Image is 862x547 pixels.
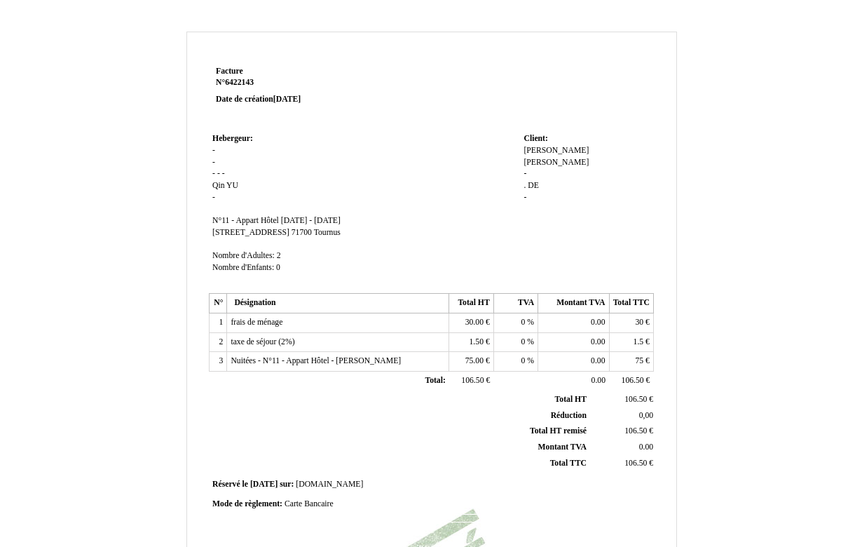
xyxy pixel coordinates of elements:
[465,356,484,365] span: 75.00
[609,332,653,352] td: €
[276,263,280,272] span: 0
[550,459,587,468] span: Total TTC
[521,337,526,346] span: 0
[555,395,587,404] span: Total HT
[231,356,401,365] span: Nuitées - N°11 - Appart Hôtel - [PERSON_NAME]
[624,426,647,435] span: 106.50
[277,251,281,260] span: 2
[212,169,215,178] span: -
[281,216,341,225] span: [DATE] - [DATE]
[461,376,484,385] span: 106.50
[449,372,493,391] td: €
[589,424,656,440] td: €
[530,426,587,435] span: Total HT remisé
[212,480,248,489] span: Réservé le
[528,181,539,190] span: DE
[624,459,647,468] span: 106.50
[250,480,278,489] span: [DATE]
[212,193,215,202] span: -
[225,78,254,87] span: 6422143
[231,318,282,327] span: frais de ménage
[639,443,653,452] span: 0.00
[210,332,227,352] td: 2
[212,146,215,155] span: -
[524,134,547,143] span: Client:
[314,228,341,237] span: Tournus
[589,392,656,407] td: €
[285,499,334,508] span: Carte Bancaire
[292,228,312,237] span: 71700
[609,294,653,313] th: Total TTC
[635,356,643,365] span: 75
[210,352,227,372] td: 3
[470,337,484,346] span: 1.50
[212,181,225,190] span: Qin
[449,313,493,333] td: €
[493,352,538,372] td: %
[449,352,493,372] td: €
[524,181,526,190] span: .
[217,169,220,178] span: -
[296,480,363,489] span: [DOMAIN_NAME]
[635,318,643,327] span: 30
[212,263,274,272] span: Nombre d'Enfants:
[226,181,238,190] span: YU
[227,294,449,313] th: Désignation
[212,216,279,225] span: N°11 - Appart Hôtel
[280,480,294,489] span: sur:
[212,499,282,508] span: Mode de règlement:
[609,313,653,333] td: €
[591,356,605,365] span: 0.00
[624,395,647,404] span: 106.50
[551,411,587,420] span: Réduction
[493,332,538,352] td: %
[212,158,215,167] span: -
[521,318,526,327] span: 0
[591,337,605,346] span: 0.00
[449,294,493,313] th: Total HT
[538,443,587,452] span: Montant TVA
[589,455,656,471] td: €
[210,313,227,333] td: 1
[222,169,225,178] span: -
[273,95,301,104] span: [DATE]
[449,332,493,352] td: €
[524,193,526,202] span: -
[231,337,294,346] span: taxe de séjour (2%)
[521,356,526,365] span: 0
[212,134,253,143] span: Hebergeur:
[493,294,538,313] th: TVA
[622,376,644,385] span: 106.50
[216,67,243,76] span: Facture
[634,337,644,346] span: 1.5
[216,95,301,104] strong: Date de création
[210,294,227,313] th: N°
[465,318,484,327] span: 30.00
[538,294,609,313] th: Montant TVA
[609,352,653,372] td: €
[212,228,289,237] span: [STREET_ADDRESS]
[425,376,445,385] span: Total:
[524,169,526,178] span: -
[524,158,589,167] span: [PERSON_NAME]
[639,411,653,420] span: 0,00
[493,313,538,333] td: %
[524,146,589,155] span: [PERSON_NAME]
[591,318,605,327] span: 0.00
[212,251,275,260] span: Nombre d'Adultes:
[591,376,606,385] span: 0.00
[216,77,383,88] strong: N°
[609,372,653,391] td: €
